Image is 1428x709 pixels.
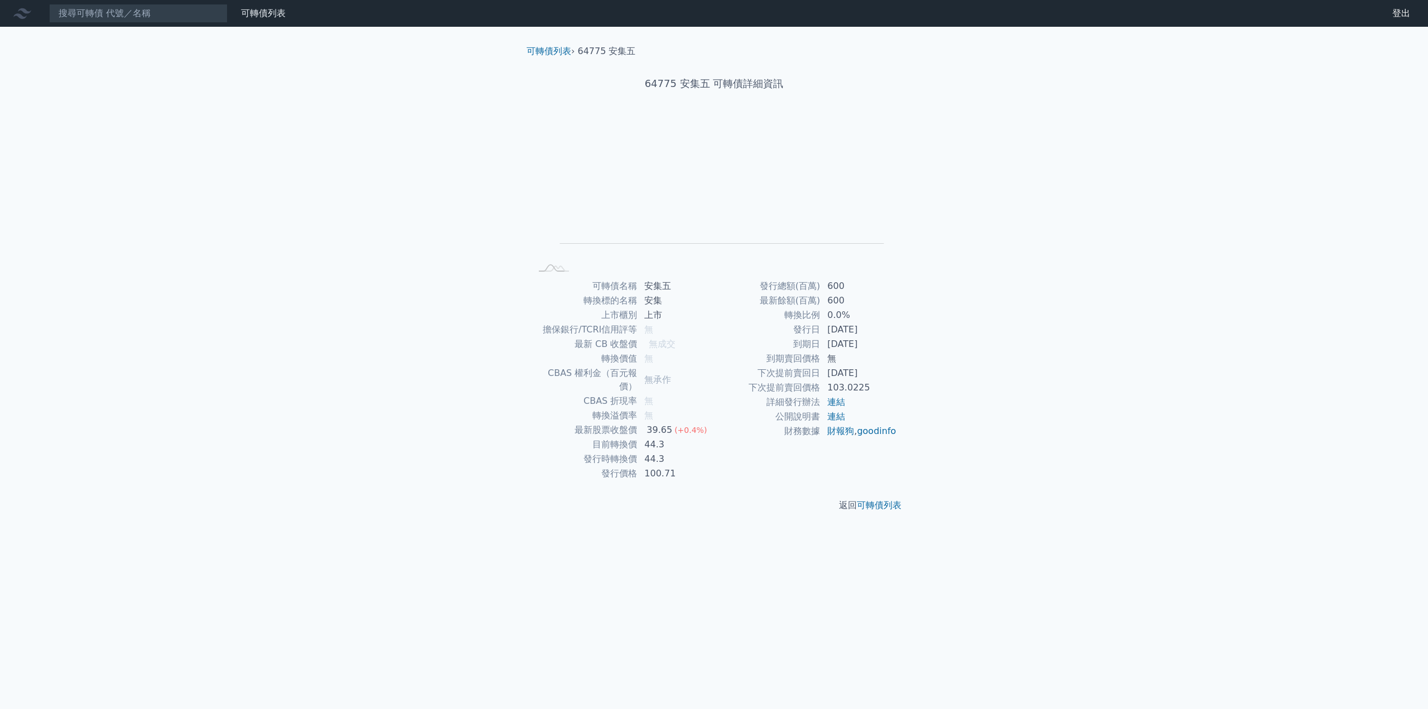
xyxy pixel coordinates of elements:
[714,322,821,337] td: 發行日
[644,324,653,335] span: 無
[241,8,286,18] a: 可轉債列表
[531,337,638,351] td: 最新 CB 收盤價
[821,279,897,293] td: 600
[549,127,884,260] g: Chart
[578,45,636,58] li: 64775 安集五
[649,339,676,349] span: 無成交
[638,308,714,322] td: 上市
[531,308,638,322] td: 上市櫃別
[821,380,897,395] td: 103.0225
[714,366,821,380] td: 下次提前賣回日
[531,452,638,466] td: 發行時轉換價
[821,366,897,380] td: [DATE]
[821,351,897,366] td: 無
[821,293,897,308] td: 600
[527,45,575,58] li: ›
[644,410,653,421] span: 無
[674,426,707,435] span: (+0.4%)
[531,466,638,481] td: 發行價格
[531,279,638,293] td: 可轉債名稱
[531,322,638,337] td: 擔保銀行/TCRI信用評等
[518,499,910,512] p: 返回
[714,351,821,366] td: 到期賣回價格
[644,423,674,437] div: 39.65
[638,437,714,452] td: 44.3
[714,293,821,308] td: 最新餘額(百萬)
[531,408,638,423] td: 轉換溢價率
[714,279,821,293] td: 發行總額(百萬)
[827,397,845,407] a: 連結
[638,293,714,308] td: 安集
[638,452,714,466] td: 44.3
[827,411,845,422] a: 連結
[714,424,821,438] td: 財務數據
[827,426,854,436] a: 財報狗
[821,308,897,322] td: 0.0%
[714,308,821,322] td: 轉換比例
[714,409,821,424] td: 公開說明書
[531,293,638,308] td: 轉換標的名稱
[644,374,671,385] span: 無承作
[714,337,821,351] td: 到期日
[821,424,897,438] td: ,
[821,337,897,351] td: [DATE]
[644,353,653,364] span: 無
[531,423,638,437] td: 最新股票收盤價
[1383,4,1419,22] a: 登出
[714,395,821,409] td: 詳細發行辦法
[821,322,897,337] td: [DATE]
[531,394,638,408] td: CBAS 折現率
[638,466,714,481] td: 100.71
[644,396,653,406] span: 無
[518,76,910,91] h1: 64775 安集五 可轉債詳細資訊
[531,351,638,366] td: 轉換價值
[49,4,228,23] input: 搜尋可轉債 代號／名稱
[714,380,821,395] td: 下次提前賣回價格
[527,46,571,56] a: 可轉債列表
[857,426,896,436] a: goodinfo
[531,366,638,394] td: CBAS 權利金（百元報價）
[638,279,714,293] td: 安集五
[531,437,638,452] td: 目前轉換價
[857,500,901,510] a: 可轉債列表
